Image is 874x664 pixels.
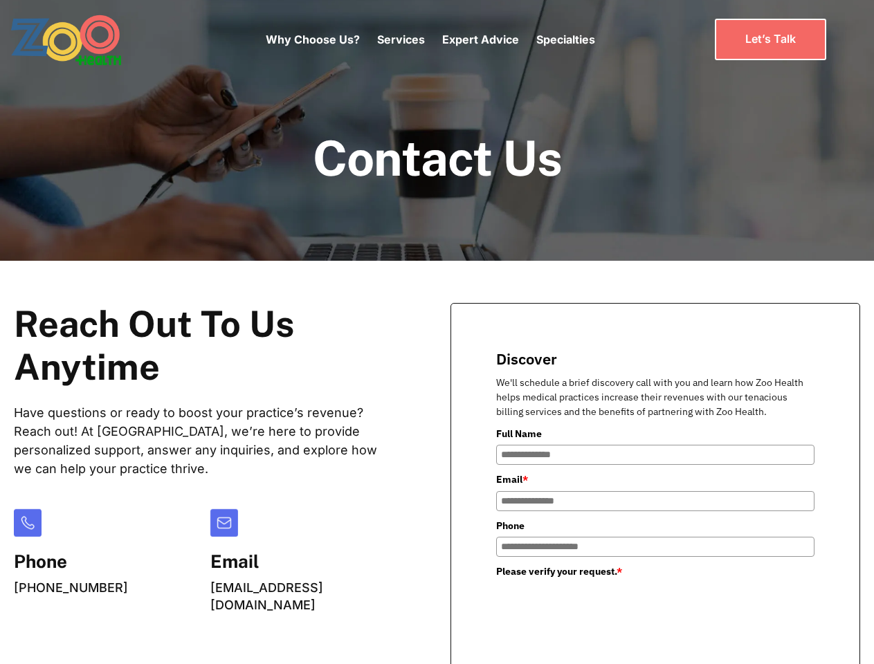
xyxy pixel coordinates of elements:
[266,33,360,46] a: Why Choose Us?
[496,472,814,487] label: Email
[313,131,562,185] h1: Contact Us
[536,33,595,46] a: Specialties
[496,349,814,369] title: Discover
[14,580,128,595] a: [PHONE_NUMBER]
[377,31,425,48] p: Services
[442,33,519,46] a: Expert Advice
[496,426,814,441] label: Full Name
[210,551,396,572] h5: Email
[377,10,425,68] div: Services
[14,403,395,478] p: Have questions or ready to boost your practice’s revenue? Reach out! At [GEOGRAPHIC_DATA], we’re ...
[496,376,814,419] p: We'll schedule a brief discovery call with you and learn how Zoo Health helps medical practices i...
[14,303,395,389] h2: Reach Out To Us Anytime
[496,518,814,533] label: Phone
[10,14,159,66] a: home
[536,10,595,68] div: Specialties
[14,551,128,572] h5: Phone
[715,19,826,59] a: Let’s Talk
[496,564,814,579] label: Please verify your request.
[210,580,323,612] a: [EMAIL_ADDRESS][DOMAIN_NAME]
